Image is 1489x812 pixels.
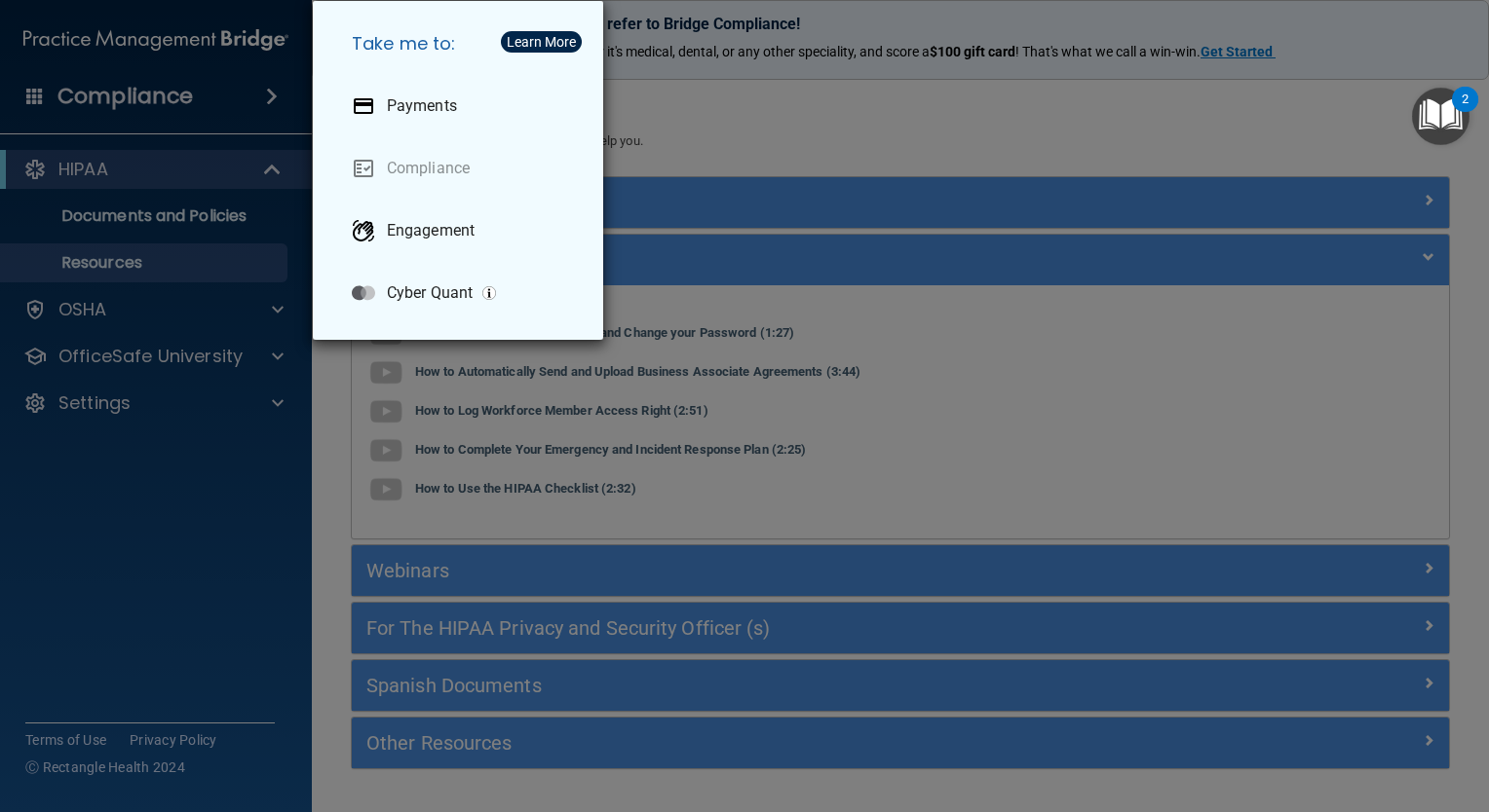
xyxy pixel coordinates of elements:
button: Open Resource Center, 2 new notifications [1412,88,1470,145]
a: Payments [336,79,588,133]
h5: Take me to: [336,17,588,71]
button: Learn More [501,31,582,53]
div: 2 [1462,99,1469,125]
a: Engagement [336,203,588,258]
p: Engagement [387,221,475,240]
p: Cyber Quant [387,283,473,303]
a: Compliance [336,141,588,196]
div: Learn More [507,35,576,49]
a: Cyber Quant [336,266,588,320]
p: Payments [387,96,457,116]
